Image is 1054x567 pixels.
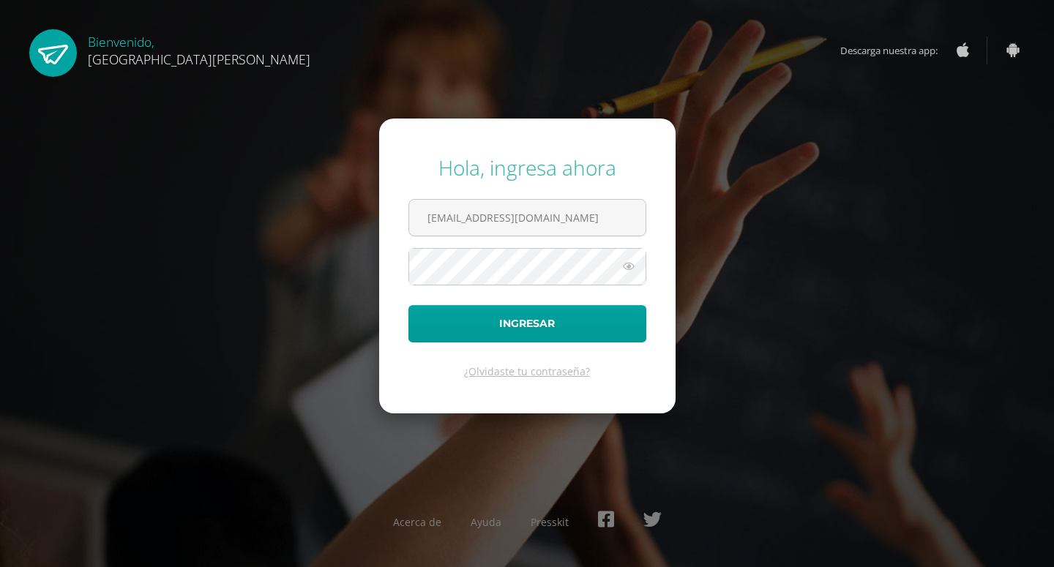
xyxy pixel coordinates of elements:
[88,50,310,68] span: [GEOGRAPHIC_DATA][PERSON_NAME]
[471,515,501,529] a: Ayuda
[408,305,646,342] button: Ingresar
[393,515,441,529] a: Acerca de
[88,29,310,68] div: Bienvenido,
[408,154,646,181] div: Hola, ingresa ahora
[840,37,952,64] span: Descarga nuestra app:
[409,200,646,236] input: Correo electrónico o usuario
[464,364,590,378] a: ¿Olvidaste tu contraseña?
[531,515,569,529] a: Presskit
